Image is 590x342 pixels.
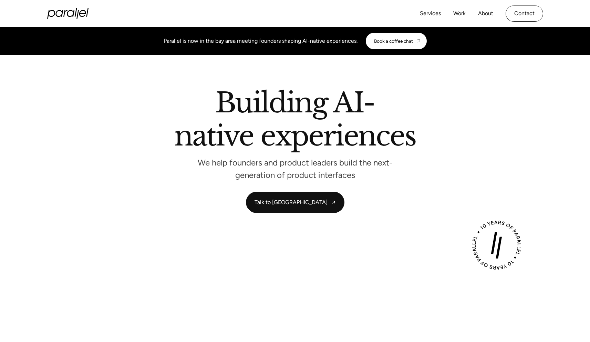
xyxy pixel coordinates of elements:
[47,8,89,19] a: home
[366,33,427,49] a: Book a coffee chat
[192,160,398,178] p: We help founders and product leaders build the next-generation of product interfaces
[374,38,413,44] div: Book a coffee chat
[478,9,493,19] a: About
[164,37,358,45] div: Parallel is now in the bay area meeting founders shaping AI-native experiences.
[453,9,466,19] a: Work
[416,38,421,44] img: CTA arrow image
[420,9,441,19] a: Services
[99,89,491,152] h2: Building AI-native experiences
[506,6,543,22] a: Contact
